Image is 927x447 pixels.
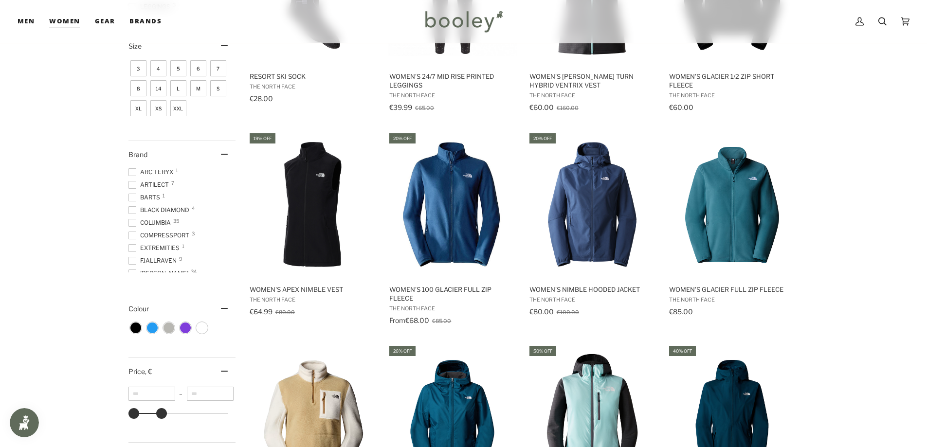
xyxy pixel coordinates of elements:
span: €80.00 [529,307,554,316]
a: Women's 100 Glacier Full Zip Fleece [388,132,517,328]
span: Size: S [210,80,226,96]
span: €85.00 [669,307,693,316]
span: – [175,390,187,397]
span: Size: XS [150,100,166,116]
div: 20% off [389,133,416,143]
span: Women's [PERSON_NAME] Turn Hybrid Ventrix Vest [529,72,655,89]
span: €80.00 [275,309,295,316]
span: Size: L [170,80,186,96]
span: 3 [192,231,195,236]
span: The North Face [529,92,655,99]
div: 26% off [389,346,416,356]
span: Brand [128,150,147,159]
a: Women's Apex Nimble Vest [248,132,377,328]
img: The North Face Women's Glacier Full Zip Fleece Space - Booley Galway [668,140,797,269]
span: Size: 8 [130,80,146,96]
span: Women's 100 Glacier Full Zip Fleece [389,285,515,303]
span: Women's 24/7 Mid Rise Printed Leggings [389,72,515,89]
span: €85.00 [432,318,451,324]
span: €68.00 [405,316,429,324]
span: Colour: Purple [180,322,191,333]
span: Artilect [128,180,172,189]
span: Colour: Grey [164,322,174,333]
span: Price [128,367,152,375]
span: Women's Apex Nimble Vest [250,285,376,294]
span: 9 [179,256,182,261]
span: 1 [176,168,178,173]
span: Size [128,42,142,50]
span: Women's Nimble Hooded Jacket [529,285,655,294]
span: €60.00 [529,103,554,111]
span: Colour: White [197,322,207,333]
img: The North Face Women's Apex Nimble Hooded Jacket Shady Blue - Booley Galway [528,140,657,269]
span: Fjallraven [128,256,180,265]
span: €28.00 [250,94,273,103]
span: Barts [128,193,163,202]
span: Brands [129,17,162,26]
img: Booley [421,7,506,36]
span: Gear [95,17,115,26]
span: Women's Glacier Full Zip Fleece [669,285,795,294]
span: Size: 5 [170,60,186,76]
a: Women's Nimble Hooded Jacket [528,132,657,328]
span: Size: 7 [210,60,226,76]
img: The North Face Women's 100 Glacier Full Zip Shady Blue - Booley Galway [388,140,517,269]
span: The North Face [669,296,795,303]
img: The North Face Women's Apex Nimble Vest TNF Black - Booley Galway [248,140,377,269]
span: 4 [192,206,195,211]
span: COMPRESSPORT [128,231,192,240]
span: Colour: Blue [147,322,158,333]
span: €160.00 [557,105,579,111]
span: Size: 3 [130,60,146,76]
div: 19% off [250,133,275,143]
span: 35 [173,218,180,223]
span: [PERSON_NAME] [128,269,191,278]
span: 7 [171,180,174,185]
span: €39.99 [389,103,412,111]
span: €65.00 [415,105,434,111]
span: , € [145,367,152,375]
div: 40% off [669,346,696,356]
span: €60.00 [669,103,693,111]
span: Size: 6 [190,60,206,76]
span: 34 [191,269,197,274]
span: 1 [163,193,165,198]
span: €100.00 [557,309,579,316]
span: 1 [182,244,184,249]
a: Women's Glacier Full Zip Fleece [668,132,797,328]
span: The North Face [669,92,795,99]
span: Size: 14 [150,80,166,96]
span: Size: XL [130,100,146,116]
span: €64.99 [250,307,273,316]
span: From [389,316,405,324]
span: Extremities [128,244,182,252]
span: Size: M [190,80,206,96]
span: Colour [128,304,156,313]
span: The North Face [250,296,376,303]
span: Black Diamond [128,206,192,215]
span: Women [49,17,80,26]
span: Women's Glacier 1/2 Zip Short Fleece [669,72,795,89]
span: The North Face [389,92,515,99]
div: 50% off [529,346,556,356]
span: Arc'teryx [128,168,176,177]
div: 20% off [529,133,556,143]
span: Columbia [128,218,174,227]
span: The North Face [250,83,376,90]
span: Size: XXL [170,100,186,116]
span: Men [18,17,35,26]
span: Colour: Black [130,322,141,333]
span: The North Face [529,296,655,303]
span: The North Face [389,305,515,312]
span: Resort Ski Sock [250,72,376,81]
span: Size: 4 [150,60,166,76]
iframe: Button to open loyalty program pop-up [10,408,39,437]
